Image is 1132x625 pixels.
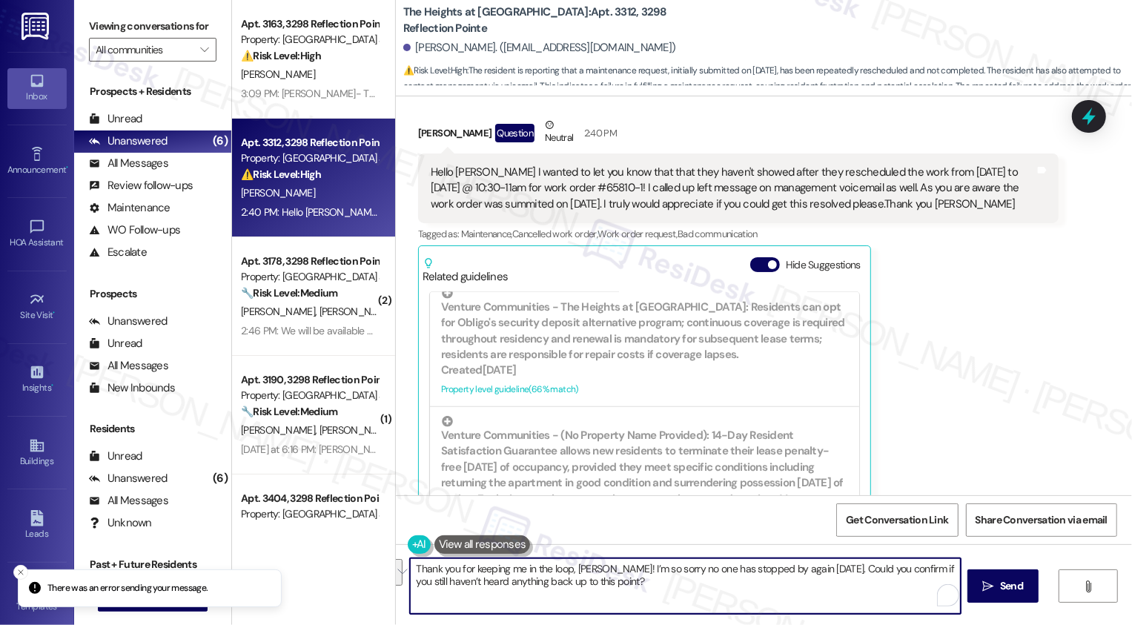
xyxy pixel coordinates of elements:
[786,257,861,273] label: Hide Suggestions
[319,423,393,437] span: [PERSON_NAME]
[542,117,576,148] div: Neutral
[241,372,378,388] div: Apt. 3190, 3298 Reflection Pointe
[241,388,378,403] div: Property: [GEOGRAPHIC_DATA] at [GEOGRAPHIC_DATA]
[495,124,534,142] div: Question
[241,168,321,181] strong: ⚠️ Risk Level: High
[241,491,378,506] div: Apt. 3404, 3298 Reflection Pointe
[241,151,378,166] div: Property: [GEOGRAPHIC_DATA] at [GEOGRAPHIC_DATA]
[7,287,67,327] a: Site Visit •
[418,117,1059,153] div: [PERSON_NAME]
[241,506,378,522] div: Property: [GEOGRAPHIC_DATA] at [GEOGRAPHIC_DATA]
[89,449,142,464] div: Unread
[74,421,231,437] div: Residents
[74,286,231,302] div: Prospects
[241,305,320,318] span: [PERSON_NAME]
[846,512,948,528] span: Get Conversation Link
[461,228,512,240] span: Maintenance ,
[7,68,67,108] a: Inbox
[241,269,378,285] div: Property: [GEOGRAPHIC_DATA] at [GEOGRAPHIC_DATA]
[241,32,378,47] div: Property: [GEOGRAPHIC_DATA] at [GEOGRAPHIC_DATA]
[1000,578,1023,594] span: Send
[403,65,467,76] strong: ⚠️ Risk Level: High
[200,44,208,56] i: 
[241,67,315,81] span: [PERSON_NAME]
[836,503,958,537] button: Get Conversation Link
[7,360,67,400] a: Insights •
[403,40,676,56] div: [PERSON_NAME]. ([EMAIL_ADDRESS][DOMAIN_NAME])
[7,578,67,618] a: Templates •
[241,443,729,456] div: [DATE] at 6:16 PM: [PERSON_NAME], thank you very much for your quick response. No further questio...
[209,467,231,490] div: (6)
[598,228,678,240] span: Work order request ,
[580,125,617,141] div: 2:40 PM
[431,165,1035,212] div: Hello [PERSON_NAME] I wanted to let you know that that they haven't showed after they rescheduled...
[89,15,216,38] label: Viewing conversations for
[89,111,142,127] div: Unread
[96,38,193,62] input: All communities
[418,223,1059,245] div: Tagged as:
[89,156,168,171] div: All Messages
[967,569,1039,603] button: Send
[241,423,320,437] span: [PERSON_NAME]
[241,254,378,269] div: Apt. 3178, 3298 Reflection Pointe
[89,380,175,396] div: New Inbounds
[89,493,168,509] div: All Messages
[241,324,410,337] div: 2:46 PM: We will be available until 5 pm
[89,200,171,216] div: Maintenance
[441,363,848,378] div: Created [DATE]
[89,178,193,194] div: Review follow-ups
[89,336,142,351] div: Unread
[241,87,824,100] div: 3:09 PM: [PERSON_NAME]- This is [PERSON_NAME] - I would like to stay but need to know the rate fo...
[7,214,67,254] a: HOA Assistant
[13,565,28,580] button: Close toast
[966,503,1117,537] button: Share Conversation via email
[51,380,53,391] span: •
[21,13,52,40] img: ResiDesk Logo
[319,305,393,318] span: [PERSON_NAME]
[241,135,378,151] div: Apt. 3312, 3298 Reflection Pointe
[66,162,68,173] span: •
[89,314,168,329] div: Unanswered
[7,433,67,473] a: Buildings
[89,133,168,149] div: Unanswered
[47,582,208,595] p: There was an error sending your message.
[241,49,321,62] strong: ⚠️ Risk Level: High
[403,4,700,36] b: The Heights at [GEOGRAPHIC_DATA]: Apt. 3312, 3298 Reflection Pointe
[1083,581,1094,592] i: 
[241,286,337,300] strong: 🔧 Risk Level: Medium
[89,515,152,531] div: Unknown
[410,558,961,614] textarea: To enrich screen reader interactions, please activate Accessibility in Grammarly extension settings
[441,382,848,397] div: Property level guideline ( 66 % match)
[441,416,848,523] div: Venture Communities - (No Property Name Provided): 14-Day Resident Satisfaction Guarantee allows ...
[441,288,848,363] div: Venture Communities - The Heights at [GEOGRAPHIC_DATA]: Residents can opt for Obligo's security d...
[241,186,315,199] span: [PERSON_NAME]
[89,358,168,374] div: All Messages
[983,581,994,592] i: 
[241,16,378,32] div: Apt. 3163, 3298 Reflection Pointe
[678,228,758,240] span: Bad communication
[74,84,231,99] div: Prospects + Residents
[209,130,231,153] div: (6)
[976,512,1108,528] span: Share Conversation via email
[74,557,231,572] div: Past + Future Residents
[512,228,598,240] span: Cancelled work order ,
[423,257,509,285] div: Related guidelines
[403,63,1132,110] span: : The resident is reporting that a maintenance request, initially submitted on [DATE], has been r...
[89,471,168,486] div: Unanswered
[241,405,337,418] strong: 🔧 Risk Level: Medium
[7,506,67,546] a: Leads
[89,222,180,238] div: WO Follow-ups
[53,308,56,318] span: •
[89,245,147,260] div: Escalate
